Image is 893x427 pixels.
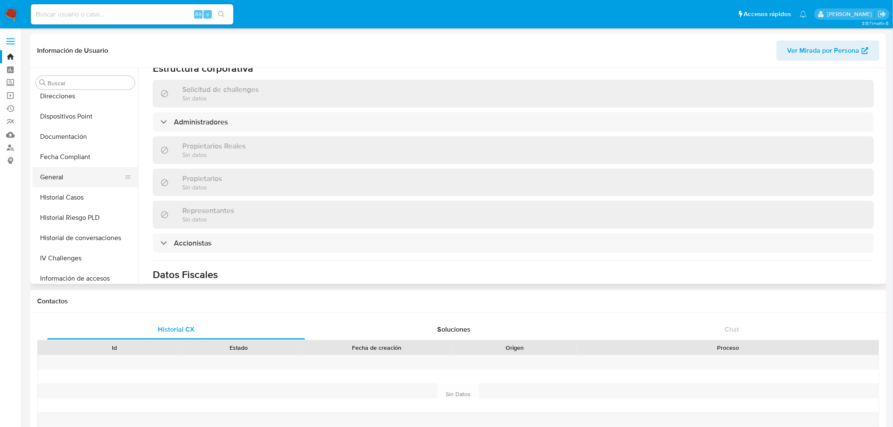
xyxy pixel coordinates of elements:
[182,183,222,191] p: Sin datos
[153,201,874,228] div: RepresentantesSin datos
[174,117,228,127] h3: Administradores
[195,10,202,18] span: Alt
[153,169,874,196] div: PropietariosSin datos
[800,11,807,18] a: Notificaciones
[777,41,879,61] button: Ver Mirada por Persona
[48,79,131,87] input: Buscar
[153,80,874,107] div: Solicitud de challengesSin datos
[787,41,860,61] span: Ver Mirada por Persona
[306,343,447,352] div: Fecha de creación
[32,248,138,268] button: IV Challenges
[213,8,230,20] button: search-icon
[182,343,295,352] div: Estado
[32,106,138,127] button: Dispositivos Point
[37,297,879,305] h1: Contactos
[58,343,170,352] div: Id
[827,10,875,18] p: marianathalie.grajeda@mercadolibre.com.mx
[878,10,887,19] a: Salir
[182,94,259,102] p: Sin datos
[459,343,571,352] div: Origen
[153,62,874,75] h6: Estructura corporativa
[31,9,233,20] input: Buscar usuario o caso...
[32,187,138,208] button: Historial Casos
[182,206,234,215] h3: Representantes
[182,151,246,159] p: Sin datos
[158,324,195,334] span: Historial CX
[744,10,791,19] span: Accesos rápidos
[153,136,874,164] div: Propietarios RealesSin datos
[153,268,874,281] h1: Datos Fiscales
[32,228,138,248] button: Historial de conversaciones
[32,208,138,228] button: Historial Riesgo PLD
[182,141,246,151] h3: Propietarios Reales
[32,268,138,289] button: Información de accesos
[725,324,739,334] span: Chat
[438,324,471,334] span: Soluciones
[39,79,46,86] button: Buscar
[182,174,222,183] h3: Propietarios
[32,86,138,106] button: Direcciones
[153,233,874,253] div: Accionistas
[182,215,234,223] p: Sin datos
[37,46,108,55] h1: Información de Usuario
[32,127,138,147] button: Documentación
[583,343,873,352] div: Proceso
[32,147,138,167] button: Fecha Compliant
[206,10,209,18] span: s
[32,167,131,187] button: General
[174,238,211,248] h3: Accionistas
[182,85,259,94] h3: Solicitud de challenges
[153,112,874,132] div: Administradores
